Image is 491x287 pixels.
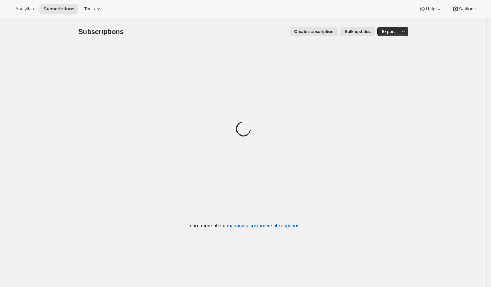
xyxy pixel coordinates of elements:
[294,29,333,34] span: Create subscription
[78,28,124,35] span: Subscriptions
[344,29,371,34] span: Bulk updates
[43,6,74,12] span: Subscriptions
[187,222,299,229] p: Learn more about
[426,6,435,12] span: Help
[227,223,299,228] a: managing customer subscriptions
[340,27,375,36] button: Bulk updates
[290,27,338,36] button: Create subscription
[11,4,38,14] button: Analytics
[459,6,476,12] span: Settings
[15,6,34,12] span: Analytics
[80,4,106,14] button: Tools
[39,4,78,14] button: Subscriptions
[448,4,480,14] button: Settings
[382,29,395,34] span: Export
[84,6,95,12] span: Tools
[377,27,399,36] button: Export
[415,4,446,14] button: Help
